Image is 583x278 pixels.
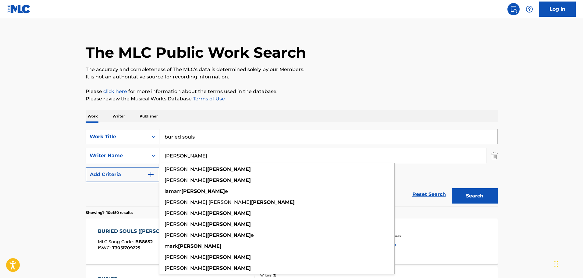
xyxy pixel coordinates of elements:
div: BURIED SOULS ([PERSON_NAME]) [98,228,189,235]
span: [PERSON_NAME] [165,254,207,260]
div: Help [523,3,535,15]
span: [PERSON_NAME] [165,221,207,227]
span: ISWC : [98,245,112,251]
button: Add Criteria [86,167,159,182]
img: 9d2ae6d4665cec9f34b9.svg [147,171,155,178]
strong: [PERSON_NAME] [207,166,251,172]
button: Search [452,188,498,204]
p: Please review the Musical Works Database [86,95,498,103]
strong: [PERSON_NAME] [181,188,225,194]
img: MLC Logo [7,5,31,13]
span: T3051709225 [112,245,140,251]
strong: [PERSON_NAME] [207,221,251,227]
a: Log In [539,2,576,17]
p: Work [86,110,100,123]
h1: The MLC Public Work Search [86,43,306,62]
div: Writer Name [90,152,144,159]
span: mark [165,243,178,249]
span: [PERSON_NAME] [165,265,207,271]
strong: [PERSON_NAME] [207,210,251,216]
p: Writer [111,110,127,123]
span: e [225,188,228,194]
p: It is not an authoritative source for recording information. [86,73,498,81]
strong: [PERSON_NAME] [207,232,251,238]
div: Drag [554,255,558,273]
p: The accuracy and completeness of The MLC's data is determined solely by our Members. [86,66,498,73]
a: BURIED SOULS ([PERSON_NAME])MLC Song Code:BB86S2ISWC:T3051709225Writers (1)[PERSON_NAME] [PERSON_... [86,218,498,264]
p: Showing 1 - 10 of 50 results [86,210,133,215]
div: Work Title [90,133,144,140]
span: [PERSON_NAME] [165,166,207,172]
span: [PERSON_NAME] [165,210,207,216]
div: Writers ( 3 ) [260,273,352,278]
span: [PERSON_NAME] [PERSON_NAME] [165,199,251,205]
span: e [251,232,254,238]
strong: [PERSON_NAME] [207,254,251,260]
p: Publisher [138,110,160,123]
p: Please for more information about the terms used in the database. [86,88,498,95]
form: Search Form [86,129,498,207]
a: Public Search [507,3,520,15]
strong: [PERSON_NAME] [207,265,251,271]
a: click here [103,88,127,94]
img: search [510,5,517,13]
span: BB86S2 [135,239,153,244]
span: MLC Song Code : [98,239,135,244]
a: Reset Search [409,188,449,201]
img: Delete Criterion [491,148,498,163]
a: Terms of Use [192,96,225,102]
span: lamarr [165,188,181,194]
strong: [PERSON_NAME] [207,177,251,183]
span: [PERSON_NAME] [165,232,207,238]
iframe: Chat Widget [553,249,583,278]
strong: [PERSON_NAME] [178,243,222,249]
img: help [526,5,533,13]
span: [PERSON_NAME] [165,177,207,183]
strong: [PERSON_NAME] [251,199,295,205]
